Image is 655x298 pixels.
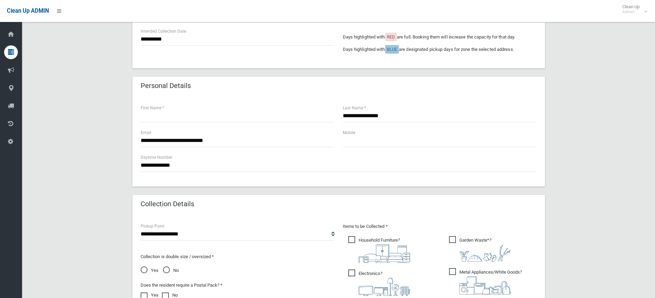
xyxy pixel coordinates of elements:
span: Clean Up ADMIN [7,8,49,14]
i: ? [459,238,511,262]
span: Garden Waste* [449,236,511,262]
span: Household Furniture [348,236,410,263]
span: RED [387,34,395,40]
p: Days highlighted with are full. Booking them will increase the capacity for that day. [343,33,537,41]
span: Yes [141,266,159,275]
i: ? [359,271,410,296]
label: Does the resident require a Postal Pack? * [141,281,222,289]
span: Clean Up [619,4,646,14]
header: Collection Details [132,197,203,211]
span: Electronics [348,269,410,296]
p: Collection is double size / oversized * [141,253,335,261]
i: ? [359,238,410,263]
img: aa9efdbe659d29b613fca23ba79d85cb.png [359,244,410,263]
img: 36c1b0289cb1767239cdd3de9e694f19.png [459,276,511,295]
i: ? [459,269,522,295]
span: No [163,266,179,275]
img: 394712a680b73dbc3d2a6a3a7ffe5a07.png [359,278,410,296]
span: BLUE [387,47,397,52]
small: Admin [622,9,640,14]
span: Metal Appliances/White Goods [449,268,522,295]
p: Days highlighted with are designated pickup days for zone the selected address. [343,45,537,54]
p: Items to be Collected * [343,222,537,231]
img: 4fd8a5c772b2c999c83690221e5242e0.png [459,244,511,262]
header: Personal Details [132,79,199,92]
